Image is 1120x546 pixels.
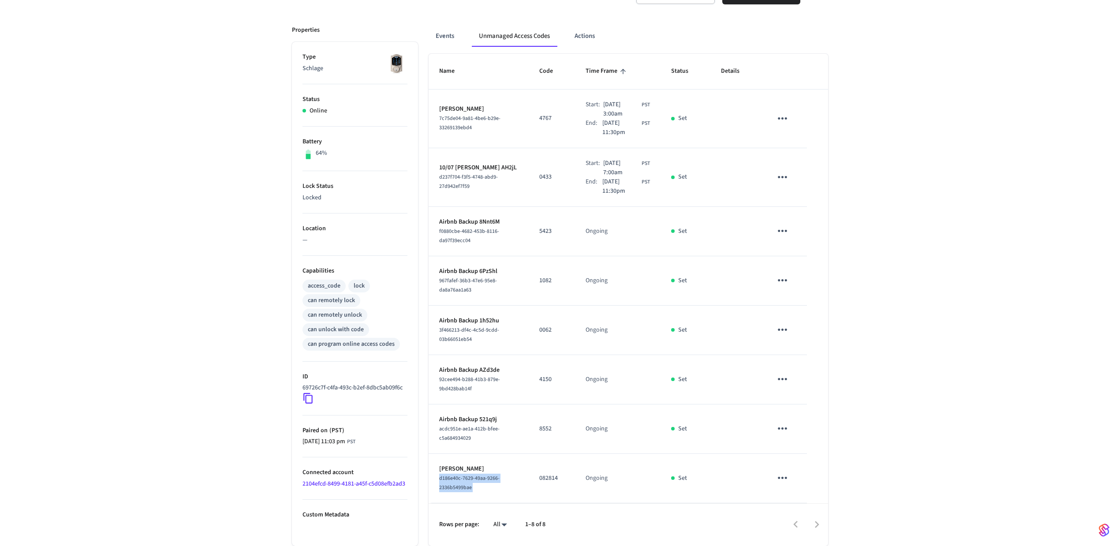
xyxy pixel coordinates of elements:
span: d186e40c-7629-49aa-9266-2336b5499bae [439,475,500,491]
span: [DATE] 11:30pm [602,177,639,196]
p: Schlage [302,64,407,73]
p: 1082 [539,276,564,285]
div: End: [586,177,603,196]
td: Ongoing [575,256,661,306]
span: PST [642,178,650,186]
div: End: [586,119,603,137]
p: Status [302,95,407,104]
p: Set [678,375,687,384]
span: [DATE] 11:03 pm [302,437,345,446]
p: Set [678,325,687,335]
p: Set [678,172,687,182]
p: Locked [302,193,407,202]
p: Properties [292,26,320,35]
p: [PERSON_NAME] [439,464,518,474]
p: Airbnb Backup 8Nnt6M [439,217,518,227]
span: ( PST ) [328,426,344,435]
p: Set [678,474,687,483]
p: Lock Status [302,182,407,191]
p: Set [678,227,687,236]
a: 2104efcd-8499-4181-a45f-c5d08efb2ad3 [302,479,405,488]
div: can unlock with code [308,325,364,334]
span: PST [642,101,650,109]
table: sticky table [429,54,828,503]
img: SeamLogoGradient.69752ec5.svg [1099,523,1109,537]
p: 0062 [539,325,564,335]
p: 10/07 [PERSON_NAME] AH2jL [439,163,518,172]
p: [PERSON_NAME] [439,105,518,114]
button: Events [429,26,461,47]
p: Rows per page: [439,520,479,529]
span: [DATE] 7:00am [603,159,639,177]
span: [DATE] 11:30pm [602,119,639,137]
div: Asia/Manila [603,100,650,119]
div: can remotely unlock [308,310,362,320]
div: can program online access codes [308,340,395,349]
p: Battery [302,137,407,146]
div: lock [354,281,365,291]
td: Ongoing [575,355,661,404]
p: 8552 [539,424,564,434]
span: PST [642,120,650,127]
p: Set [678,424,687,434]
p: Airbnb Backup AZd3de [439,366,518,375]
p: ID [302,372,407,381]
div: Asia/Manila [602,177,650,196]
span: 3f466213-df4c-4c5d-9cdd-03b66051eb54 [439,326,499,343]
div: access_code [308,281,340,291]
p: Airbnb Backup 6PzShl [439,267,518,276]
div: Start: [586,159,604,177]
p: 64% [316,149,327,158]
div: ant example [429,26,828,47]
button: Unmanaged Access Codes [472,26,557,47]
div: Asia/Manila [603,159,650,177]
p: Airbnb Backup 521q9j [439,415,518,424]
span: Name [439,64,466,78]
span: PST [642,160,650,168]
p: Location [302,224,407,233]
span: Status [671,64,700,78]
p: 1–8 of 8 [525,520,545,529]
span: PST [347,438,355,446]
td: Ongoing [575,306,661,355]
span: 7c75de04-9a81-4be6-b29e-33269139ebd4 [439,115,500,131]
p: Type [302,52,407,62]
div: Start: [586,100,604,119]
span: 92cee494-b288-41b3-879e-9bd428bab14f [439,376,500,393]
p: — [302,236,407,245]
td: Ongoing [575,207,661,256]
p: 4767 [539,114,564,123]
p: Online [310,106,327,116]
div: All [490,518,511,531]
span: d237f704-f3f5-4748-abd9-27d942ef7f59 [439,173,498,190]
td: Ongoing [575,404,661,454]
p: Capabilities [302,266,407,276]
span: f0880cbe-4682-453b-8116-da97f39ecc04 [439,228,499,244]
p: Paired on [302,426,407,435]
p: Set [678,276,687,285]
div: can remotely lock [308,296,355,305]
button: Actions [567,26,602,47]
p: 4150 [539,375,564,384]
div: Asia/Manila [602,119,650,137]
p: 0433 [539,172,564,182]
p: Custom Metadata [302,510,407,520]
span: Time Frame [586,64,629,78]
p: Airbnb Backup 1h52hu [439,316,518,325]
p: Set [678,114,687,123]
p: 082814 [539,474,564,483]
span: [DATE] 3:00am [603,100,639,119]
p: Connected account [302,468,407,477]
span: Code [539,64,564,78]
div: Asia/Manila [302,437,355,446]
p: 5423 [539,227,564,236]
span: Details [721,64,751,78]
img: Schlage Sense Smart Deadbolt with Camelot Trim, Front [385,52,407,75]
td: Ongoing [575,454,661,503]
p: 69726c7f-c4fa-493c-b2ef-8dbc5ab09f6c [302,383,403,393]
span: 967fafef-36b3-47e6-95e8-da8a76aa1a63 [439,277,497,294]
span: acdc951e-ae1a-412b-bfee-c5a684934029 [439,425,500,442]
